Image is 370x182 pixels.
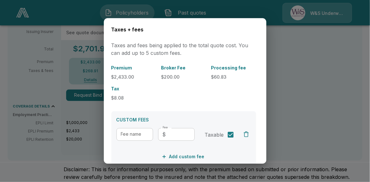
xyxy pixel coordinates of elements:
span: Taxable [205,131,224,139]
p: CUSTOM FEES [116,116,251,123]
p: $2,433.00 [111,74,156,80]
p: Processing fee [211,64,256,71]
h6: Taxes + fees [111,26,259,34]
p: $200.00 [161,74,206,80]
p: Taxes and fees being applied to the total quote cost. You can add up to 5 custom fees. [111,42,259,57]
button: Add custom fee [160,151,207,163]
p: $8.08 [111,94,156,101]
p: Tax [111,85,156,92]
p: Premium [111,64,156,71]
p: $60.83 [211,74,256,80]
p: Broker Fee [161,64,206,71]
p: $ [163,131,166,138]
label: Fee [163,125,168,129]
